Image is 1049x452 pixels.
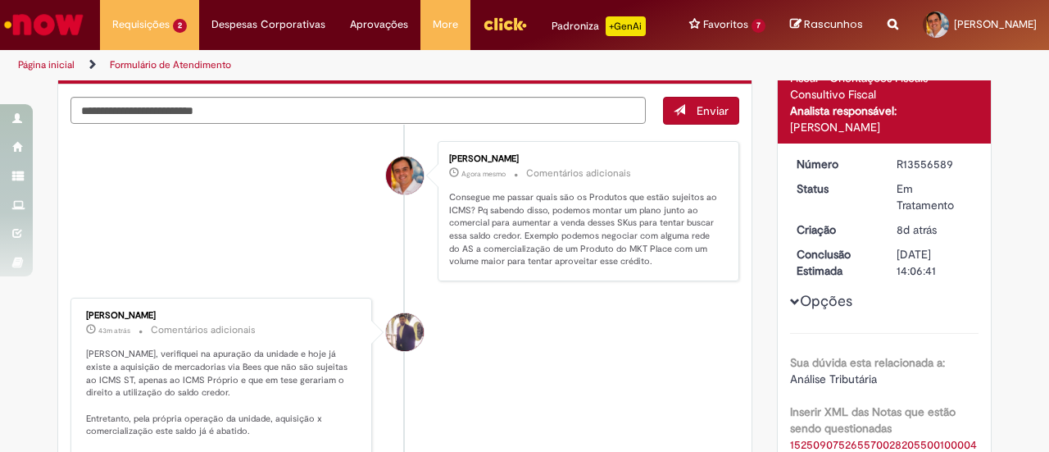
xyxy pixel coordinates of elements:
[98,326,130,336] time: 29/09/2025 17:04:16
[790,103,979,119] div: Analista responsável:
[483,11,527,36] img: click_logo_yellow_360x200.png
[784,221,885,238] dt: Criação
[173,19,187,33] span: 2
[784,156,885,172] dt: Número
[151,323,256,337] small: Comentários adicionais
[703,16,748,33] span: Favoritos
[897,222,937,237] time: 22/09/2025 17:23:41
[350,16,408,33] span: Aprovações
[526,167,631,180] small: Comentários adicionais
[790,355,945,370] b: Sua dúvida esta relacionada a:
[784,180,885,197] dt: Status
[804,16,863,32] span: Rascunhos
[897,222,937,237] span: 8d atrás
[433,16,458,33] span: More
[552,16,646,36] div: Padroniza
[386,157,424,194] div: Rodolfo Norat Gomes
[211,16,325,33] span: Despesas Corporativas
[790,404,956,436] b: Inserir XML das Notas que estão sendo questionadas
[697,103,729,118] span: Enviar
[784,246,885,279] dt: Conclusão Estimada
[12,50,687,80] ul: Trilhas de página
[461,169,506,179] span: Agora mesmo
[18,58,75,71] a: Página inicial
[790,17,863,33] a: Rascunhos
[790,70,979,103] div: Fiscal - Orientações Fiscais - Consultivo Fiscal
[790,372,877,386] span: Análise Tributária
[897,221,973,238] div: 22/09/2025 17:23:41
[954,17,1037,31] span: [PERSON_NAME]
[112,16,170,33] span: Requisições
[897,180,973,213] div: Em Tratamento
[70,97,646,124] textarea: Digite sua mensagem aqui...
[386,313,424,351] div: Gabriel Rodrigues Barao
[663,97,739,125] button: Enviar
[449,154,722,164] div: [PERSON_NAME]
[790,119,979,135] div: [PERSON_NAME]
[110,58,231,71] a: Formulário de Atendimento
[86,311,359,321] div: [PERSON_NAME]
[897,156,973,172] div: R13556589
[2,8,86,41] img: ServiceNow
[449,191,722,268] p: Consegue me passar quais são os Produtos que estão sujeitos ao ICMS? Pq sabendo disso, podemos mo...
[897,246,973,279] div: [DATE] 14:06:41
[98,326,130,336] span: 43m atrás
[752,19,765,33] span: 7
[606,16,646,36] p: +GenAi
